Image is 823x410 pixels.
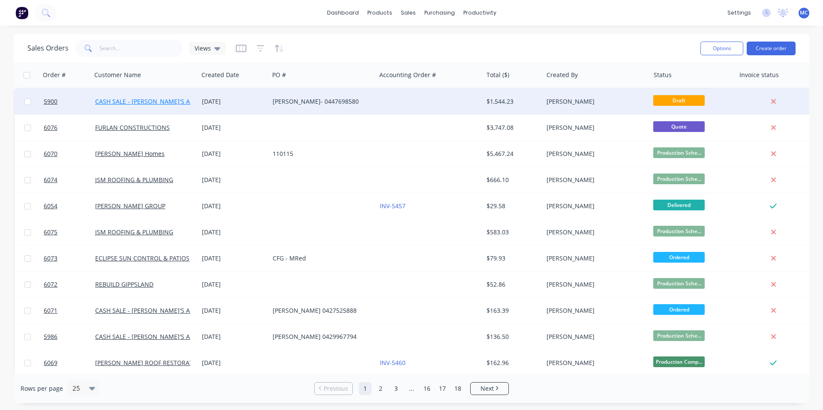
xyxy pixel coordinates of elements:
span: Production Sche... [653,330,705,341]
div: Accounting Order # [379,71,436,79]
div: $583.03 [487,228,537,236]
a: Next page [471,384,508,393]
span: Delivered [653,200,705,210]
div: CFG - MRed [273,254,368,263]
div: Total ($) [487,71,509,79]
a: FURLAN CONSTRUCTIONS [95,123,170,132]
div: [DATE] [202,150,266,158]
span: Production Sche... [653,278,705,289]
div: [PERSON_NAME] 0427525888 [273,306,368,315]
div: productivity [459,6,501,19]
a: Page 18 [451,382,464,395]
span: Ordered [653,304,705,315]
span: 6073 [44,254,57,263]
a: Page 1 is your current page [359,382,372,395]
div: Customer Name [94,71,141,79]
div: $666.10 [487,176,537,184]
div: $163.39 [487,306,537,315]
span: 6074 [44,176,57,184]
div: [PERSON_NAME] [547,359,642,367]
span: 6075 [44,228,57,236]
a: REBUILD GIPPSLAND [95,280,153,288]
a: Page 17 [436,382,449,395]
a: Page 2 [374,382,387,395]
div: $162.96 [487,359,537,367]
a: 6073 [44,245,95,271]
h1: Sales Orders [27,44,69,52]
div: PO # [272,71,286,79]
div: $136.50 [487,332,537,341]
span: MC [800,9,808,17]
div: [PERSON_NAME] [547,176,642,184]
a: Jump forward [405,382,418,395]
div: [PERSON_NAME] [547,254,642,263]
a: CASH SALE - [PERSON_NAME]'S ACCOUNT [95,332,215,341]
a: [PERSON_NAME] GROUP [95,202,165,210]
div: [DATE] [202,280,266,289]
div: [PERSON_NAME] [547,150,642,158]
span: Production Sche... [653,147,705,158]
button: Options [700,42,743,55]
div: [PERSON_NAME] [547,280,642,289]
input: Search... [99,40,183,57]
div: purchasing [420,6,459,19]
div: Order # [43,71,66,79]
div: [DATE] [202,306,266,315]
a: 5986 [44,324,95,350]
a: 6069 [44,350,95,376]
div: $29.58 [487,202,537,210]
span: 6076 [44,123,57,132]
ul: Pagination [311,382,512,395]
span: 6070 [44,150,57,158]
a: JSM ROOFING & PLUMBING [95,228,173,236]
div: [DATE] [202,202,266,210]
a: JSM ROOFING & PLUMBING [95,176,173,184]
span: 6069 [44,359,57,367]
span: 5986 [44,332,57,341]
a: 6071 [44,298,95,323]
div: [PERSON_NAME] 0429967794 [273,332,368,341]
a: 6072 [44,272,95,297]
a: INV-5460 [380,359,405,367]
span: Ordered [653,252,705,263]
a: Previous page [315,384,352,393]
span: 5900 [44,97,57,106]
span: Production Sche... [653,174,705,184]
span: 6072 [44,280,57,289]
span: Next [481,384,494,393]
span: Rows per page [21,384,63,393]
a: [PERSON_NAME] Homes [95,150,165,158]
div: [PERSON_NAME] [547,332,642,341]
div: [PERSON_NAME] [547,228,642,236]
div: [DATE] [202,176,266,184]
a: 5900 [44,89,95,114]
div: Created By [547,71,578,79]
div: $52.86 [487,280,537,289]
a: INV-5457 [380,202,405,210]
span: Production Comp... [653,356,705,367]
span: Quote [653,121,705,132]
a: CASH SALE - [PERSON_NAME]'S ACCOUNT [95,97,215,105]
span: Views [195,44,211,53]
a: 6054 [44,193,95,219]
a: Page 16 [421,382,433,395]
span: 6054 [44,202,57,210]
span: Draft [653,95,705,106]
div: [DATE] [202,228,266,236]
span: Production Sche... [653,226,705,236]
div: [DATE] [202,254,266,263]
div: $3,747.08 [487,123,537,132]
div: $1,544.23 [487,97,537,106]
div: [PERSON_NAME] [547,306,642,315]
div: $79.93 [487,254,537,263]
div: sales [396,6,420,19]
img: Factory [15,6,28,19]
div: [DATE] [202,97,266,106]
a: [PERSON_NAME] ROOF RESTORATION [95,359,204,367]
a: ECLIPSE SUN CONTROL & PATIOS [95,254,189,262]
div: products [363,6,396,19]
span: Previous [324,384,348,393]
div: [PERSON_NAME]- 0447698580 [273,97,368,106]
div: Status [654,71,672,79]
a: 6074 [44,167,95,193]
